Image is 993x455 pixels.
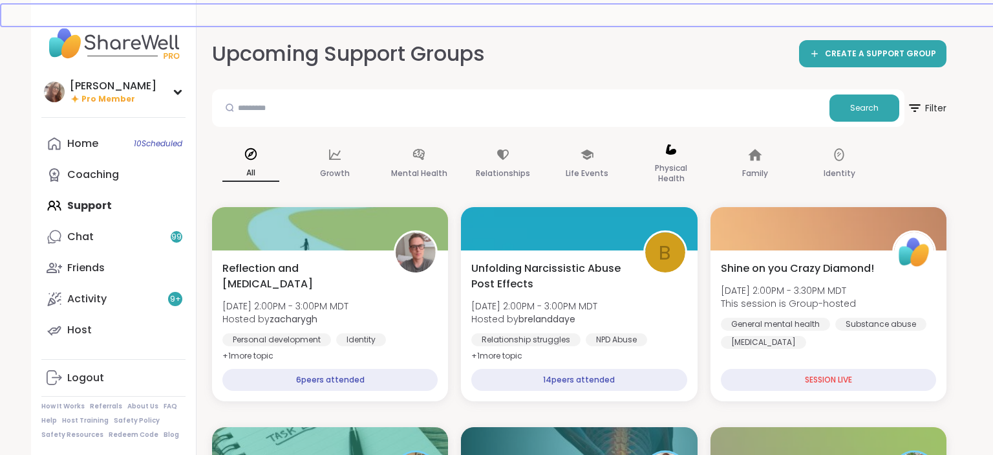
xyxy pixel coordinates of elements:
img: ShareWell [894,232,934,272]
span: 10 Scheduled [134,139,182,149]
div: SESSION LIVE [721,369,936,391]
div: General mental health [721,318,830,331]
iframe: Spotlight [173,169,183,179]
div: Identity [336,333,386,346]
span: CREATE A SUPPORT GROUP [825,49,936,60]
div: Substance abuse [835,318,926,331]
a: Help [41,416,57,425]
span: Unfolding Narcissistic Abuse Post Effects [471,261,628,292]
a: Coaching [41,159,186,190]
p: Growth [320,166,350,181]
a: About Us [127,402,158,411]
a: Safety Resources [41,430,103,439]
a: Host [41,315,186,346]
p: Mental Health [391,166,447,181]
p: Physical Health [643,161,699,186]
a: Redeem Code [109,430,158,439]
p: All [222,165,279,182]
div: Home [67,137,98,151]
a: Safety Policy [114,416,160,425]
h2: Upcoming Support Groups [212,39,495,69]
p: Family [742,166,768,181]
a: How It Works [41,402,85,411]
div: Logout [67,371,104,385]
a: Activity9+ [41,283,186,315]
span: Pro Member [81,94,135,105]
div: Coaching [67,168,119,182]
span: Hosted by [222,313,348,326]
span: [DATE] 2:00PM - 3:30PM MDT [721,284,856,297]
span: Shine on you Crazy Diamond! [721,261,874,276]
span: Hosted by [471,313,597,326]
p: Relationships [476,166,530,181]
span: 9 + [170,294,181,305]
div: Activity [67,292,107,306]
button: Search [829,94,899,122]
span: [DATE] 2:00PM - 3:00PM MDT [222,300,348,313]
a: CREATE A SUPPORT GROUP [799,40,946,67]
iframe: Spotlight [489,47,500,57]
span: Search [850,102,879,114]
span: [DATE] 2:00PM - 3:00PM MDT [471,300,597,313]
a: FAQ [164,402,177,411]
div: 14 peers attended [471,369,687,391]
a: Logout [41,362,186,394]
p: Life Events [566,166,608,181]
a: Home10Scheduled [41,128,186,159]
img: ShareWell Nav Logo [41,21,186,66]
p: Identity [824,166,855,181]
div: [PERSON_NAME] [70,79,156,93]
span: Filter [907,93,946,124]
div: Friends [67,261,105,275]
a: Chat99 [41,221,186,252]
b: brelanddaye [518,313,575,326]
div: NPD Abuse [586,333,647,346]
button: Filter [907,89,946,127]
a: Host Training [62,416,109,425]
a: Blog [164,430,179,439]
div: Chat [67,230,94,244]
img: dodi [44,82,65,102]
span: 99 [171,232,182,243]
div: Host [67,323,92,337]
a: Referrals [90,402,122,411]
div: [MEDICAL_DATA] [721,336,806,349]
b: zacharygh [270,313,317,326]
div: Relationship struggles [471,333,581,346]
img: zacharygh [396,232,436,272]
span: b [659,238,671,268]
div: Personal development [222,333,331,346]
a: Friends [41,252,186,283]
span: This session is Group-hosted [721,297,856,310]
span: Reflection and [MEDICAL_DATA] [222,261,379,292]
div: 6 peers attended [222,369,438,391]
